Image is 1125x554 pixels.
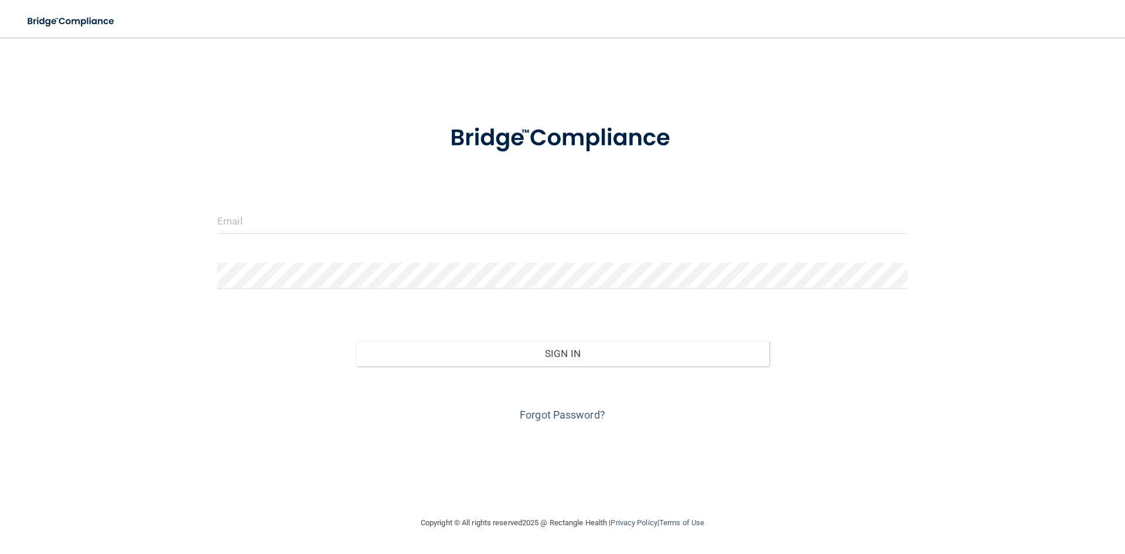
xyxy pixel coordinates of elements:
[520,409,605,421] a: Forgot Password?
[356,341,770,366] button: Sign In
[217,208,908,234] input: Email
[18,9,125,33] img: bridge_compliance_login_screen.278c3ca4.svg
[611,518,657,527] a: Privacy Policy
[426,108,699,169] img: bridge_compliance_login_screen.278c3ca4.svg
[659,518,704,527] a: Terms of Use
[349,504,776,542] div: Copyright © All rights reserved 2025 @ Rectangle Health | |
